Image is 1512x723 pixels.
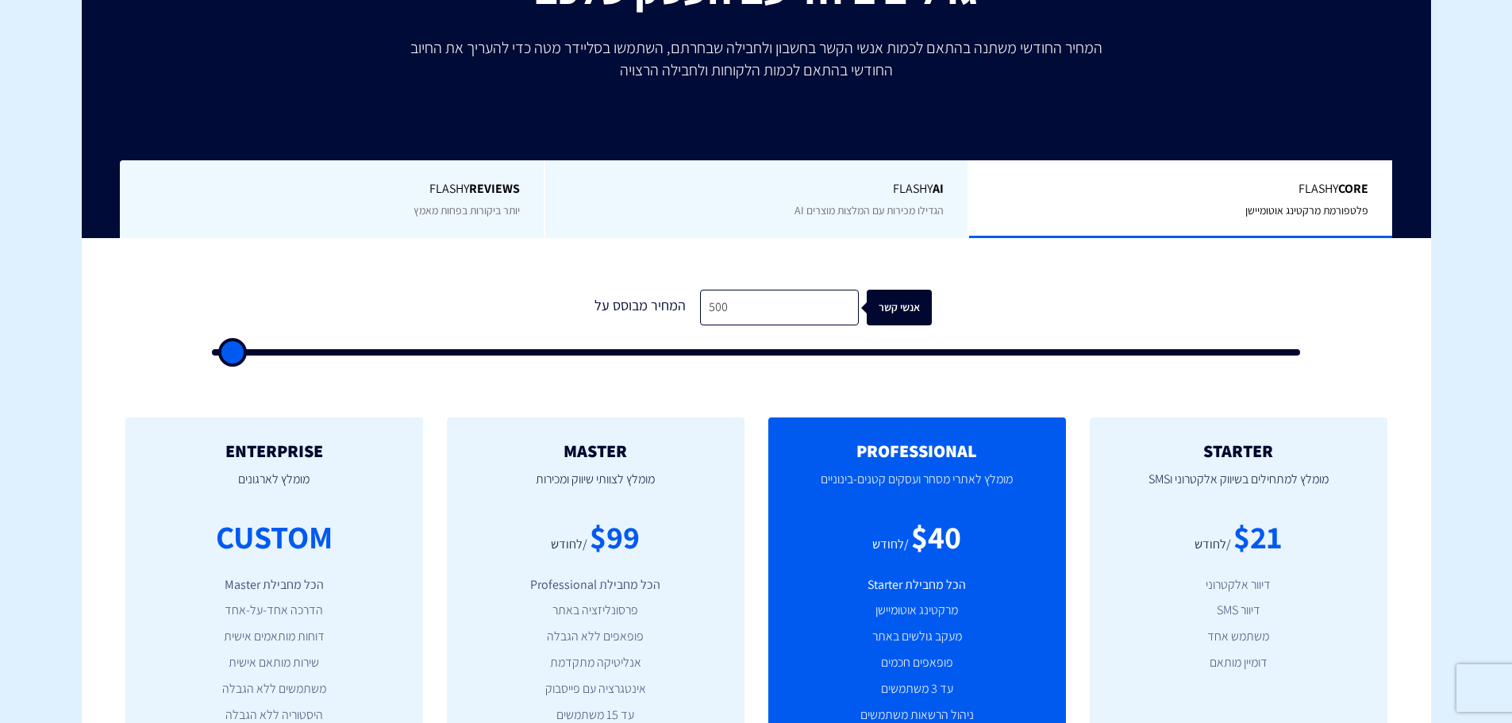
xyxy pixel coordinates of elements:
h2: MASTER [471,441,721,460]
p: מומלץ לאתרי מסחר ועסקים קטנים-בינוניים [792,460,1042,514]
li: הכל מחבילת Professional [471,576,721,594]
li: משתמשים ללא הגבלה [149,680,399,698]
li: מעקב גולשים באתר [792,628,1042,646]
li: עד 3 משתמשים [792,680,1042,698]
div: /לחודש [551,536,587,554]
li: הכל מחבילת Master [149,576,399,594]
li: דומיין מותאם [1114,654,1364,672]
span: Flashy [993,180,1368,198]
li: הדרכה אחד-על-אחד [149,602,399,620]
p: מומלץ לצוותי שיווק ומכירות [471,460,721,514]
div: המחיר מבוסס על [581,290,700,325]
p: מומלץ למתחילים בשיווק אלקטרוני וSMS [1114,460,1364,514]
p: מומלץ לארגונים [149,460,399,514]
h2: ENTERPRISE [149,441,399,460]
span: יותר ביקורות בפחות מאמץ [414,203,520,217]
div: CUSTOM [216,514,333,560]
div: אנשי קשר [883,290,948,325]
h2: STARTER [1114,441,1364,460]
span: פלטפורמת מרקטינג אוטומיישן [1245,203,1368,217]
div: $21 [1233,514,1282,560]
b: Core [1338,180,1368,197]
div: $99 [590,514,640,560]
div: /לחודש [1195,536,1231,554]
div: /לחודש [872,536,909,554]
li: פופאפים חכמים [792,654,1042,672]
li: משתמש אחד [1114,628,1364,646]
b: AI [933,180,944,197]
span: Flashy [144,180,520,198]
li: אינטגרציה עם פייסבוק [471,680,721,698]
h2: PROFESSIONAL [792,441,1042,460]
li: דיוור SMS [1114,602,1364,620]
li: שירות מותאם אישית [149,654,399,672]
li: דוחות מותאמים אישית [149,628,399,646]
b: REVIEWS [469,180,520,197]
div: $40 [911,514,961,560]
span: הגדילו מכירות עם המלצות מוצרים AI [794,203,944,217]
li: אנליטיקה מתקדמת [471,654,721,672]
span: Flashy [569,180,945,198]
li: פופאפים ללא הגבלה [471,628,721,646]
li: דיוור אלקטרוני [1114,576,1364,594]
li: פרסונליזציה באתר [471,602,721,620]
li: מרקטינג אוטומיישן [792,602,1042,620]
li: הכל מחבילת Starter [792,576,1042,594]
p: המחיר החודשי משתנה בהתאם לכמות אנשי הקשר בחשבון ולחבילה שבחרתם, השתמשו בסליידר מטה כדי להעריך את ... [399,37,1114,81]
